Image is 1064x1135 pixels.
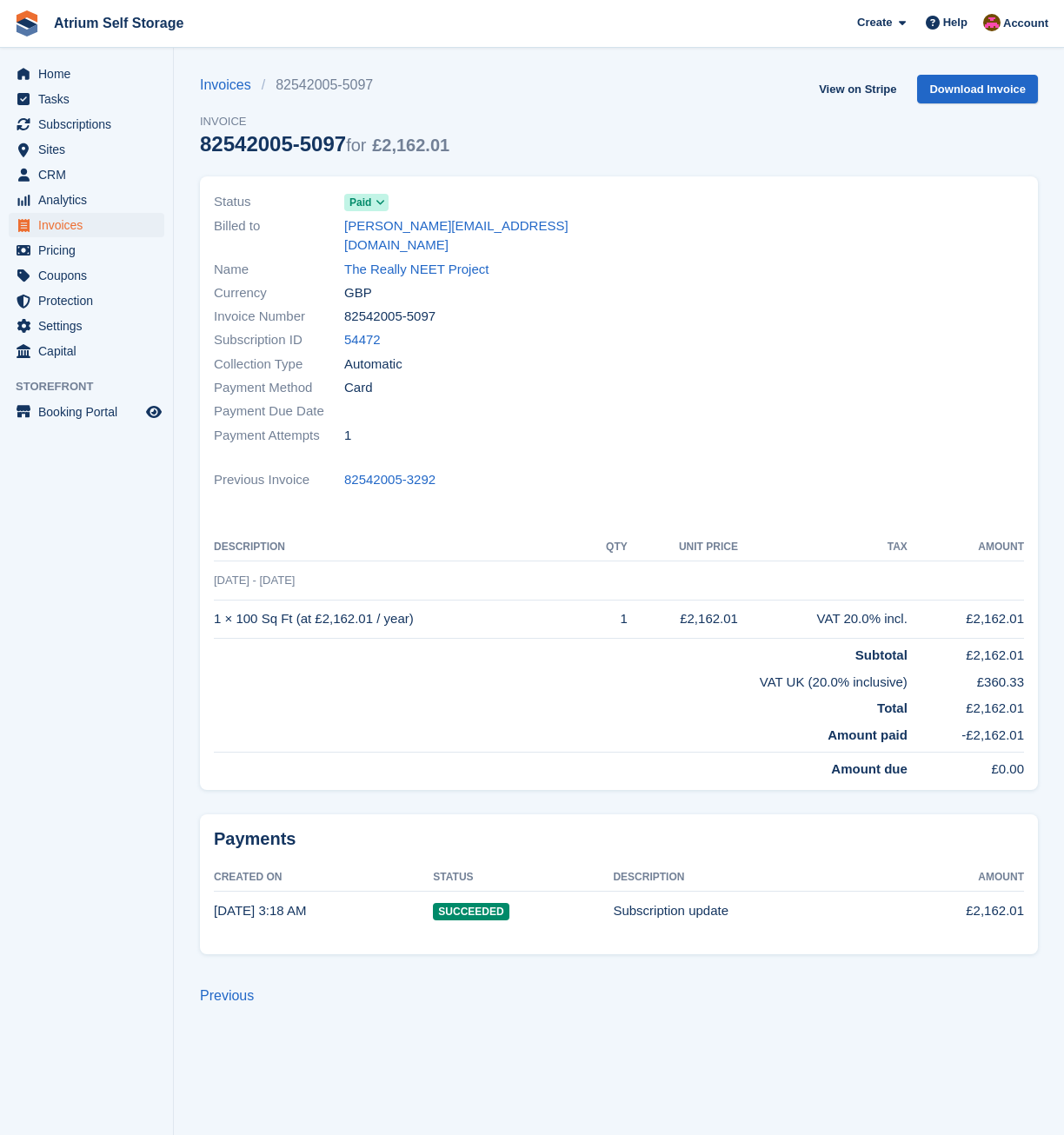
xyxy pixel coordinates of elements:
span: Card [344,378,373,398]
span: Invoices [38,213,143,237]
th: Amount [887,864,1024,892]
span: Pricing [38,238,143,262]
td: 1 × 100 Sq Ft (at £2,162.01 / year) [214,600,588,639]
th: Amount [908,534,1024,561]
span: Capital [38,339,143,363]
a: Invoices [200,75,262,96]
strong: Total [877,700,908,715]
a: Preview store [143,402,164,422]
span: Storefront [16,378,173,395]
a: menu [9,400,164,424]
span: Settings [38,314,143,338]
img: Mark Rhodes [983,14,1001,31]
span: Create [857,14,892,31]
span: 82542005-5097 [344,307,436,327]
span: Subscription ID [214,330,344,350]
a: menu [9,314,164,338]
td: -£2,162.01 [908,719,1024,753]
td: £2,162.01 [908,692,1024,719]
span: Subscriptions [38,112,143,136]
span: Invoice Number [214,307,344,327]
th: Description [613,864,886,892]
span: for [346,136,366,155]
a: Download Invoice [917,75,1038,103]
a: menu [9,163,164,187]
a: menu [9,213,164,237]
a: The Really NEET Project [344,260,489,280]
th: Tax [738,534,908,561]
span: Analytics [38,188,143,212]
span: £2,162.01 [372,136,449,155]
td: £2,162.01 [887,892,1024,930]
span: CRM [38,163,143,187]
a: Paid [344,192,389,212]
th: Status [433,864,613,892]
td: VAT UK (20.0% inclusive) [214,666,908,693]
th: Description [214,534,588,561]
a: menu [9,112,164,136]
span: Payment Attempts [214,426,344,446]
nav: breadcrumbs [200,75,449,96]
strong: Amount due [831,761,908,776]
a: Previous [200,988,254,1003]
span: Payment Method [214,378,344,398]
th: Unit Price [628,534,738,561]
span: Status [214,192,344,212]
a: menu [9,62,164,86]
a: menu [9,289,164,313]
span: Automatic [344,355,402,375]
strong: Subtotal [855,647,908,662]
span: Account [1003,15,1048,32]
img: stora-icon-8386f47178a22dfd0bd8f6a31ec36ba5ce8667c1dd55bd0f319d3a0aa187defe.svg [14,10,40,37]
td: £360.33 [908,666,1024,693]
th: QTY [588,534,628,561]
span: Currency [214,283,344,303]
a: menu [9,87,164,111]
span: Tasks [38,87,143,111]
span: Collection Type [214,355,344,375]
span: Succeeded [433,903,509,920]
a: menu [9,339,164,363]
td: £2,162.01 [908,639,1024,666]
span: Name [214,260,344,280]
span: Previous Invoice [214,470,344,490]
span: Coupons [38,263,143,288]
span: Invoice [200,113,449,130]
a: View on Stripe [812,75,903,103]
td: £2,162.01 [908,600,1024,639]
span: Paid [349,195,371,210]
div: VAT 20.0% incl. [738,609,908,629]
div: 82542005-5097 [200,132,449,156]
td: £2,162.01 [628,600,738,639]
td: 1 [588,600,628,639]
a: menu [9,188,164,212]
time: 2025-10-01 02:18:46 UTC [214,903,306,918]
h2: Payments [214,828,1024,850]
a: menu [9,238,164,262]
th: Created On [214,864,433,892]
a: 54472 [344,330,381,350]
span: Protection [38,289,143,313]
span: Help [943,14,968,31]
span: [DATE] - [DATE] [214,574,295,587]
span: 1 [344,426,351,446]
span: Billed to [214,216,344,256]
span: GBP [344,283,372,303]
a: 82542005-3292 [344,470,436,490]
td: £0.00 [908,753,1024,780]
span: Booking Portal [38,400,143,424]
td: Subscription update [613,892,886,930]
span: Home [38,62,143,86]
span: Payment Due Date [214,402,344,421]
strong: Amount paid [828,727,908,742]
a: menu [9,263,164,288]
span: Sites [38,137,143,162]
a: menu [9,137,164,162]
a: Atrium Self Storage [47,9,190,37]
a: [PERSON_NAME][EMAIL_ADDRESS][DOMAIN_NAME] [344,216,608,256]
